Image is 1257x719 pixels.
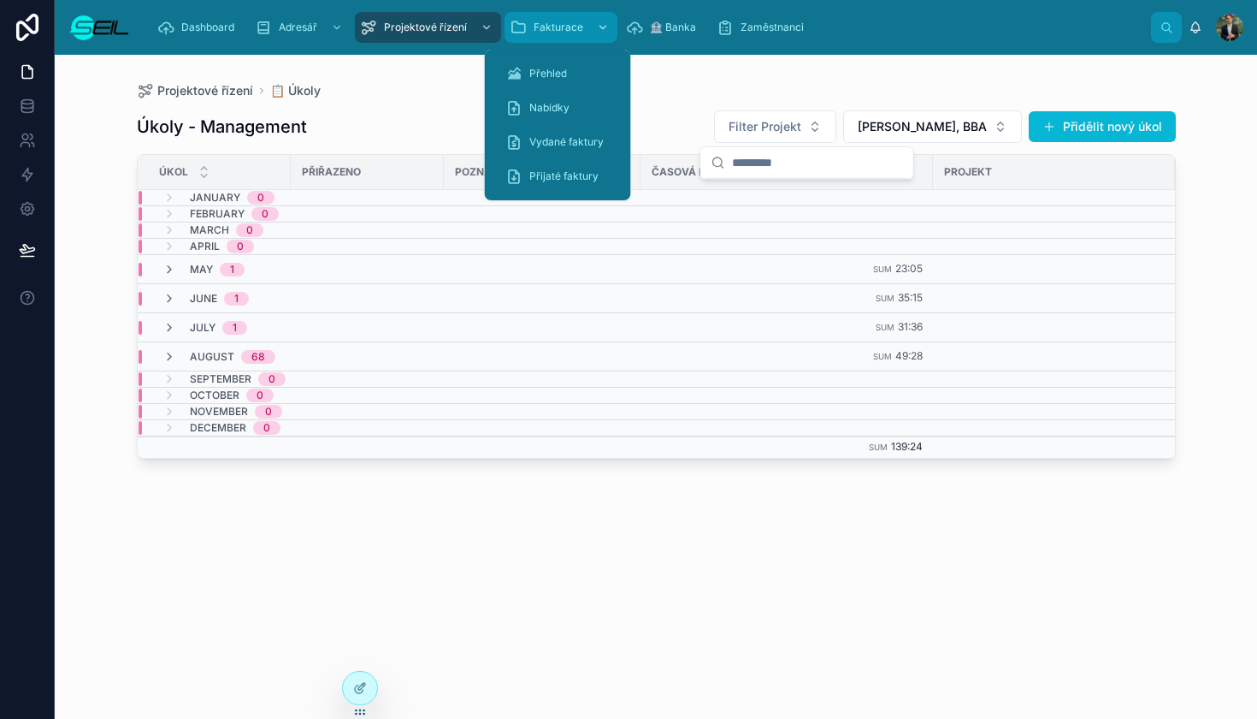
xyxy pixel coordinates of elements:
div: scrollable content [144,9,1151,46]
span: May [190,263,213,276]
button: Select Button [843,110,1022,143]
div: 0 [237,240,244,253]
span: Časová náročnost [652,165,765,179]
div: 0 [262,207,269,221]
span: Úkol [159,165,188,179]
span: February [190,207,245,221]
span: [PERSON_NAME], BBA [858,118,987,135]
div: 1 [234,292,239,306]
span: Přijaté faktury [529,169,599,183]
span: Projektové řízení [384,21,467,34]
span: Dashboard [181,21,234,34]
a: Adresář [250,12,351,43]
span: 49:28 [895,349,923,362]
span: 23:05 [895,262,923,275]
div: 0 [257,389,263,402]
a: Zaměstnanci [711,12,816,43]
span: Adresář [279,21,317,34]
img: App logo [68,14,130,41]
span: October [190,389,239,402]
span: December [190,421,246,435]
span: January [190,191,240,205]
small: Sum [876,294,894,303]
span: July [190,321,215,335]
div: 0 [257,191,264,205]
a: Nabídky [495,92,621,123]
span: Přiřazeno [302,165,361,179]
button: Přidělit nový úkol [1029,111,1176,142]
div: 1 [230,263,234,276]
small: Sum [873,352,892,361]
span: Přehled [529,67,567,80]
a: 🏦 Banka [621,12,708,43]
span: Vydané faktury [529,135,604,149]
span: Filter Projekt [729,118,801,135]
div: 0 [269,372,275,386]
span: June [190,292,217,306]
span: 31:36 [898,320,923,333]
a: Přehled [495,58,621,89]
div: 68 [251,350,265,364]
button: Select Button [714,110,836,143]
span: Zaměstnanci [741,21,804,34]
span: April [190,240,220,253]
small: Sum [876,323,894,332]
a: Projektové řízení [355,12,501,43]
small: Sum [873,264,892,274]
span: August [190,350,234,364]
span: Nabídky [529,101,569,115]
a: Projektové řízení [137,82,253,99]
a: Fakturace [505,12,617,43]
div: 0 [265,405,272,419]
span: September [190,372,251,386]
h1: Úkoly - Management [137,115,307,139]
div: 1 [233,321,237,335]
span: Fakturace [534,21,583,34]
span: March [190,223,229,237]
div: 0 [246,223,253,237]
span: 35:15 [898,291,923,304]
small: Sum [869,443,888,452]
div: 0 [263,421,270,435]
span: Poznámky [455,165,516,179]
span: November [190,405,248,419]
a: Vydané faktury [495,127,621,157]
a: Dashboard [152,12,246,43]
a: Přijaté faktury [495,161,621,192]
span: Projektové řízení [157,82,253,99]
span: 🏦 Banka [650,21,696,34]
span: 139:24 [891,440,923,453]
a: 📋 Úkoly [270,82,321,99]
span: Projekt [944,165,992,179]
